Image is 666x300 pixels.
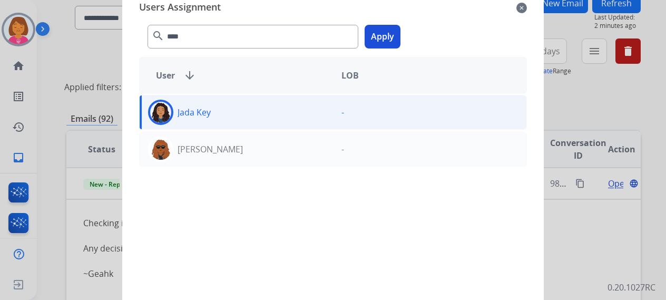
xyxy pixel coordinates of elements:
div: User [148,69,333,82]
p: [PERSON_NAME] [178,143,243,156]
p: - [341,106,344,119]
p: Jada Key [178,106,211,119]
span: LOB [341,69,359,82]
button: Apply [365,25,400,49]
mat-icon: search [152,30,164,42]
mat-icon: arrow_downward [183,69,196,82]
p: - [341,143,344,156]
mat-icon: close [516,2,527,14]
